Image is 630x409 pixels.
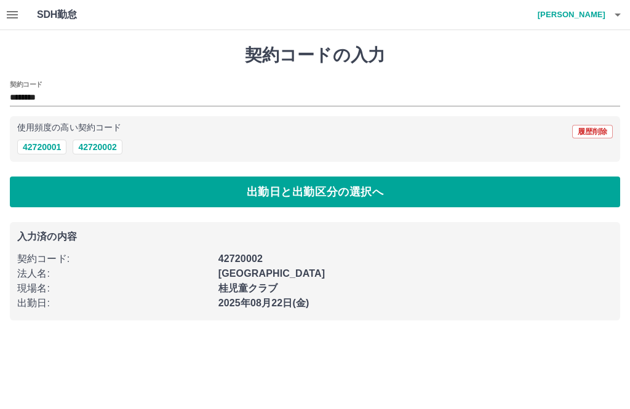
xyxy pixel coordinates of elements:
p: 現場名 : [17,281,211,296]
p: 入力済の内容 [17,232,613,242]
p: 契約コード : [17,252,211,266]
h1: 契約コードの入力 [10,45,620,66]
button: 出勤日と出勤区分の選択へ [10,177,620,207]
button: 履歴削除 [572,125,613,138]
button: 42720001 [17,140,66,154]
button: 42720002 [73,140,122,154]
b: [GEOGRAPHIC_DATA] [218,268,325,279]
p: 法人名 : [17,266,211,281]
h2: 契約コード [10,79,42,89]
b: 42720002 [218,253,263,264]
b: 2025年08月22日(金) [218,298,309,308]
b: 桂児童クラブ [218,283,278,293]
p: 出勤日 : [17,296,211,311]
p: 使用頻度の高い契約コード [17,124,121,132]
